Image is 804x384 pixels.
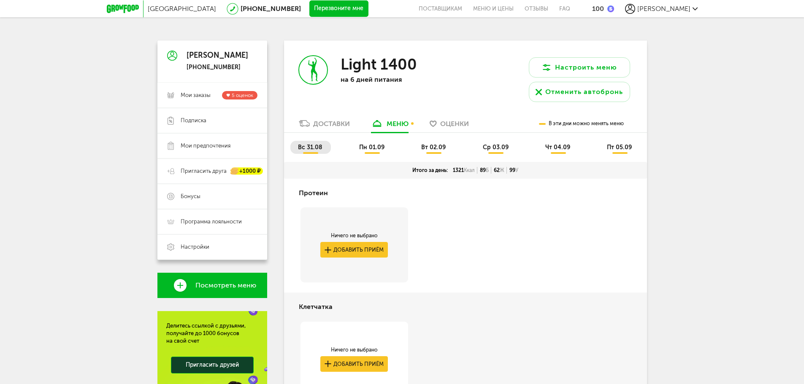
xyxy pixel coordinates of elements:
span: пн 01.09 [359,144,384,151]
a: меню [367,119,413,132]
div: +1000 ₽ [231,168,263,175]
div: Итого за день: [410,167,450,174]
p: на 6 дней питания [341,75,450,83]
span: Пригласить друга [181,167,227,175]
button: Настроить меню [529,57,630,78]
span: вт 02.09 [421,144,446,151]
div: 89 [477,167,491,174]
div: 62 [491,167,507,174]
div: 99 [507,167,521,174]
h4: Клетчатка [299,299,333,315]
span: Мои предпочтения [181,142,230,150]
div: [PHONE_NUMBER] [187,64,248,71]
span: вс 31.08 [298,144,322,151]
span: Ж [500,167,504,173]
a: Настройки [157,234,267,260]
a: Бонусы [157,184,267,209]
span: Оценки [440,120,469,128]
a: Мои заказы 5 оценок [157,83,267,108]
div: 1321 [450,167,477,174]
span: ср 03.09 [483,144,509,151]
span: Посмотреть меню [195,282,256,289]
a: [PHONE_NUMBER] [241,5,301,13]
h3: Light 1400 [341,55,417,73]
span: [GEOGRAPHIC_DATA] [148,5,216,13]
span: Б [486,167,489,173]
button: Перезвоните мне [309,0,368,17]
a: Мои предпочтения [157,133,267,158]
span: пт 05.09 [607,144,632,151]
span: Мои заказы [181,91,211,99]
button: Добавить приём [320,242,388,258]
button: Добавить приём [320,356,388,372]
div: меню [387,120,409,128]
span: Ккал [464,167,475,173]
div: Отменить автобронь [545,87,623,97]
div: 100 [592,5,604,13]
span: Подписка [181,117,206,124]
div: Ничего не выбрано [320,232,388,239]
div: [PERSON_NAME] [187,51,248,60]
a: Пригласить друзей [171,357,254,373]
button: Отменить автобронь [529,82,630,102]
span: 5 оценок [232,92,253,98]
a: Доставки [295,119,354,132]
div: Доставки [313,120,350,128]
div: Ничего не выбрано [320,346,388,353]
img: bonus_b.cdccf46.png [607,5,614,12]
span: У [515,167,518,173]
h4: Протеин [299,185,328,201]
span: Настройки [181,243,209,251]
div: Делитесь ссылкой с друзьями, получайте до 1000 бонусов на свой счет [166,322,258,345]
a: Оценки [425,119,473,132]
span: Бонусы [181,193,200,200]
a: Подписка [157,108,267,133]
a: Посмотреть меню [157,273,267,298]
a: Программа лояльности [157,209,267,234]
span: чт 04.09 [545,144,570,151]
div: В эти дни можно менять меню [539,115,624,132]
a: Пригласить друга +1000 ₽ [157,158,267,184]
span: [PERSON_NAME] [637,5,690,13]
span: Программа лояльности [181,218,242,226]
